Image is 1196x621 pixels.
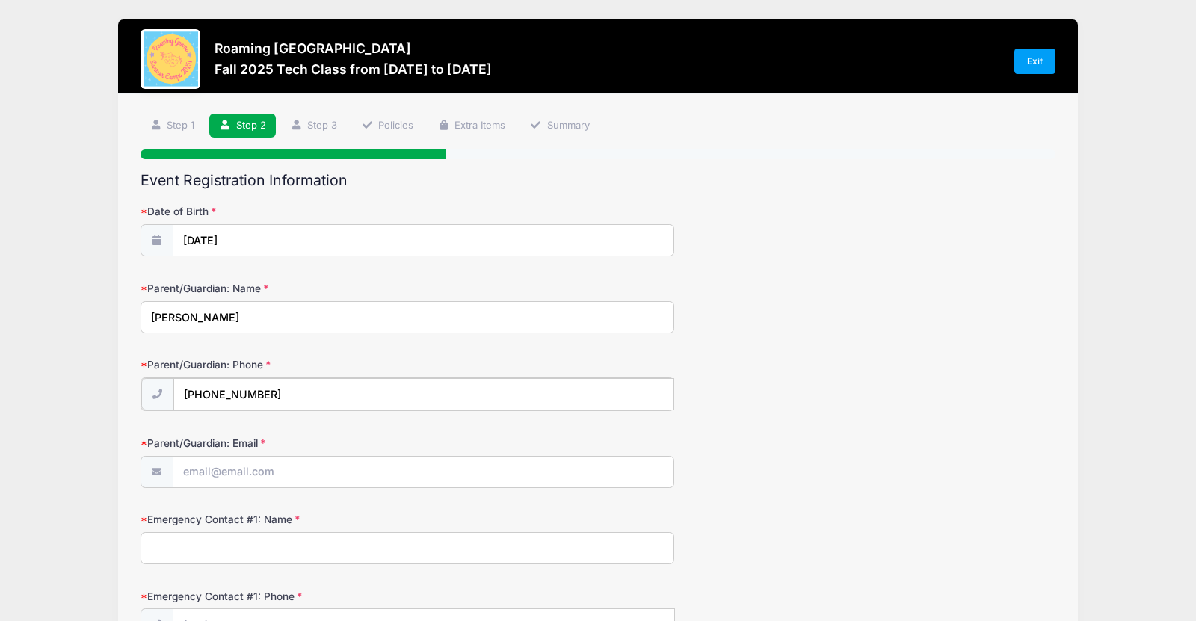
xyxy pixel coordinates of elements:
[141,357,446,372] label: Parent/Guardian: Phone
[428,114,516,138] a: Extra Items
[141,512,446,527] label: Emergency Contact #1: Name
[209,114,276,138] a: Step 2
[141,172,1056,189] h2: Event Registration Information
[141,281,446,296] label: Parent/Guardian: Name
[141,204,446,219] label: Date of Birth
[173,224,674,256] input: mm/dd/yyyy
[141,114,205,138] a: Step 1
[1014,49,1056,74] a: Exit
[141,436,446,451] label: Parent/Guardian: Email
[520,114,599,138] a: Summary
[280,114,347,138] a: Step 3
[215,40,492,56] h3: Roaming [GEOGRAPHIC_DATA]
[173,378,674,410] input: (xxx) xxx-xxxx
[215,61,492,77] h3: Fall 2025 Tech Class from [DATE] to [DATE]
[141,589,446,604] label: Emergency Contact #1: Phone
[173,456,674,488] input: email@email.com
[351,114,423,138] a: Policies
